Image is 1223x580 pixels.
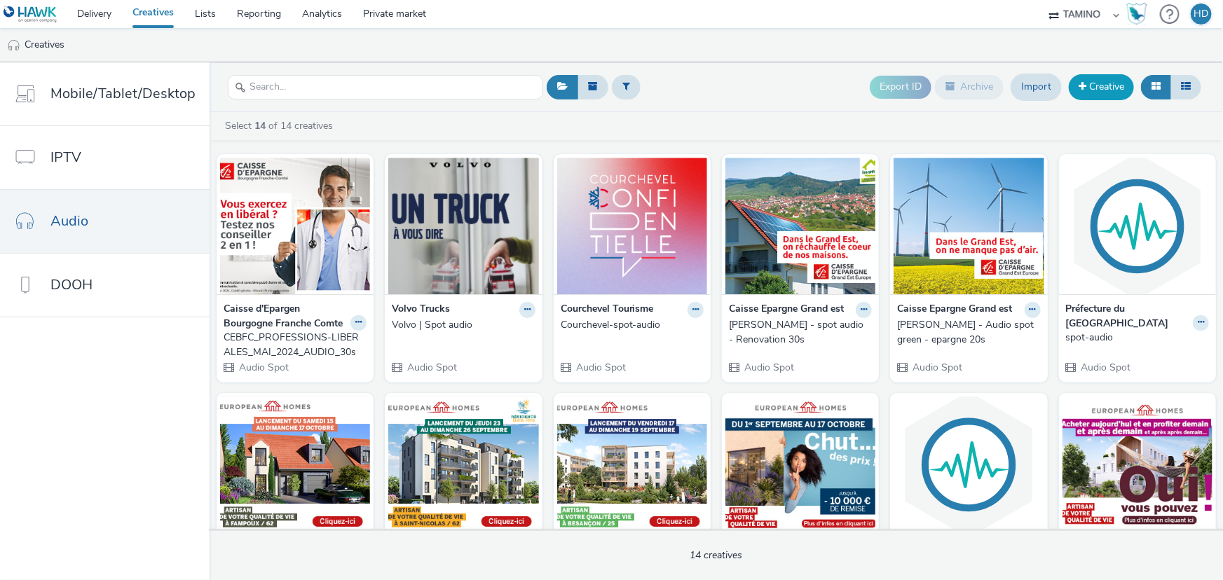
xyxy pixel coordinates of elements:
strong: Volvo Trucks [392,302,450,318]
a: Select of 14 creatives [224,119,339,132]
a: Hawk Academy [1126,3,1153,25]
img: undefined Logo [4,6,57,23]
input: Search... [228,75,543,99]
strong: Courchevel Tourisme [561,302,654,318]
img: European homes - Besancon visual [557,396,707,533]
img: Courchevel-spot-audio visual [557,158,707,294]
img: spot-audio visual [1063,396,1212,533]
a: Import [1011,74,1062,100]
span: Audio Spot [238,361,289,374]
img: Spot CTS visual [894,396,1044,533]
strong: Préfecture du [GEOGRAPHIC_DATA] [1066,302,1189,331]
a: CEBFC_PROFESSIONS-LIBERALES_MAI_2024_AUDIO_30s [224,331,367,359]
button: Archive [935,75,1004,99]
span: Audio Spot [911,361,962,374]
span: Mobile/Tablet/Desktop [50,83,196,104]
img: CE GEE - spot audio - Renovation 30s visual [725,158,875,294]
img: Hawk Academy [1126,3,1147,25]
div: Courchevel-spot-audio [561,318,698,332]
strong: Caisse Epargne Grand est [729,302,844,318]
strong: 14 [254,119,266,132]
span: Audio Spot [1080,361,1131,374]
strong: Caisse d'Epargen Bourgogne Franche Comte [224,302,347,331]
span: Audio [50,211,88,231]
a: Courchevel-spot-audio [561,318,704,332]
img: CEBFC_PROFESSIONS-LIBERALES_MAI_2024_AUDIO_30s visual [220,158,370,294]
span: DOOH [50,275,93,295]
img: European Homes - campagne natio visual [725,396,875,533]
img: Volvo | Spot audio visual [388,158,538,294]
img: European homes - Fampoux visual [220,396,370,533]
span: IPTV [50,147,81,167]
a: spot-audio [1066,331,1209,345]
a: [PERSON_NAME] - spot audio - Renovation 30s [729,318,872,347]
div: Volvo | Spot audio [392,318,529,332]
a: [PERSON_NAME] - Audio spot green - epargne 20s [897,318,1040,347]
a: Creative [1069,74,1134,99]
div: spot-audio [1066,331,1203,345]
span: Audio Spot [406,361,457,374]
img: European homes - St Nicolas visual [388,396,538,533]
button: Table [1170,75,1201,99]
div: CEBFC_PROFESSIONS-LIBERALES_MAI_2024_AUDIO_30s [224,331,361,359]
a: Volvo | Spot audio [392,318,535,332]
div: [PERSON_NAME] - spot audio - Renovation 30s [729,318,866,347]
button: Grid [1141,75,1171,99]
img: audio [7,39,21,53]
strong: Caisse Epargne Grand est [897,302,1012,318]
button: Export ID [870,76,931,98]
span: 14 creatives [690,548,743,562]
span: Audio Spot [575,361,626,374]
img: spot-audio visual [1063,158,1212,294]
img: CE GEE - Audio spot green - epargne 20s visual [894,158,1044,294]
div: [PERSON_NAME] - Audio spot green - epargne 20s [897,318,1034,347]
span: Audio Spot [743,361,794,374]
div: HD [1194,4,1209,25]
